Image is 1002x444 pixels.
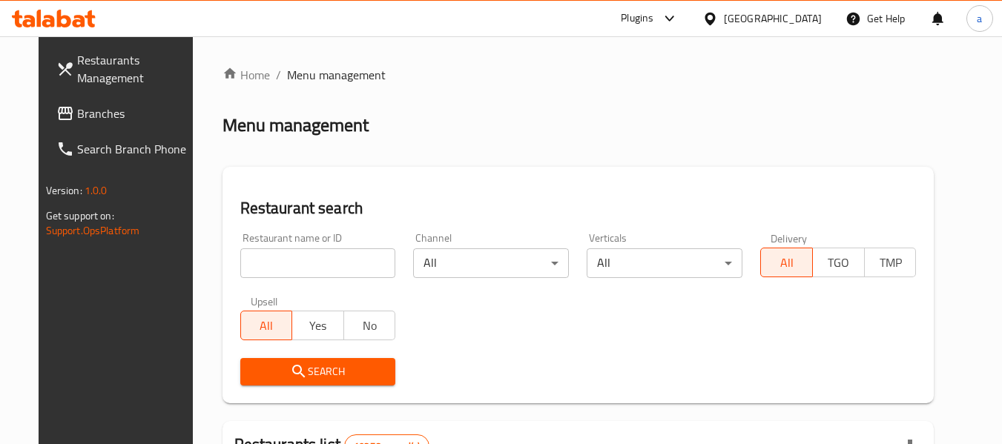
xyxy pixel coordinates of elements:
[85,181,108,200] span: 1.0.0
[812,248,865,277] button: TGO
[350,315,390,337] span: No
[724,10,822,27] div: [GEOGRAPHIC_DATA]
[760,248,813,277] button: All
[46,206,114,225] span: Get support on:
[291,311,344,340] button: Yes
[240,248,396,278] input: Search for restaurant name or ID..
[240,197,917,219] h2: Restaurant search
[621,10,653,27] div: Plugins
[771,233,808,243] label: Delivery
[77,140,194,158] span: Search Branch Phone
[298,315,338,337] span: Yes
[767,252,807,274] span: All
[977,10,982,27] span: a
[287,66,386,84] span: Menu management
[413,248,569,278] div: All
[251,296,278,306] label: Upsell
[46,221,140,240] a: Support.OpsPlatform
[871,252,911,274] span: TMP
[45,96,206,131] a: Branches
[343,311,396,340] button: No
[223,66,935,84] nav: breadcrumb
[45,131,206,167] a: Search Branch Phone
[864,248,917,277] button: TMP
[240,311,293,340] button: All
[77,105,194,122] span: Branches
[252,362,384,381] span: Search
[223,66,270,84] a: Home
[77,51,194,87] span: Restaurants Management
[223,113,369,137] h2: Menu management
[45,42,206,96] a: Restaurants Management
[46,181,82,200] span: Version:
[276,66,281,84] li: /
[587,248,742,278] div: All
[247,315,287,337] span: All
[240,358,396,385] button: Search
[819,252,859,274] span: TGO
